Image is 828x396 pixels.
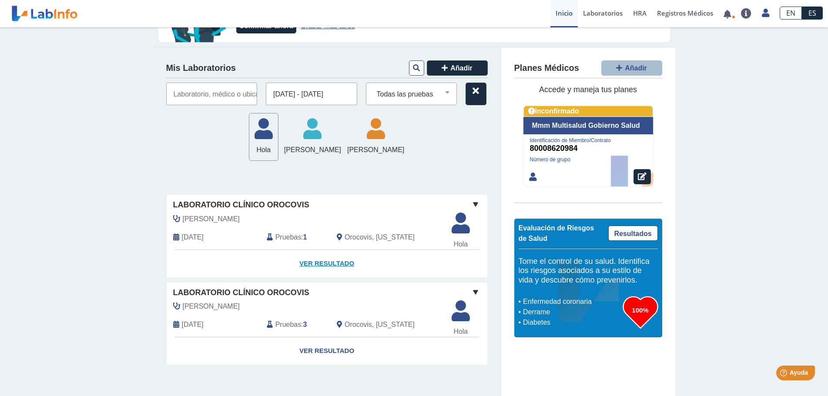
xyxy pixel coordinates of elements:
font: 3 [303,321,307,328]
span: Aponte Pagán, José [183,301,240,312]
font: Pruebas [275,233,301,241]
input: Laboratorio, médico o ubicación [166,83,258,105]
font: [DATE] [182,233,204,241]
font: Añadir [450,64,473,72]
span: Orocovis, Puerto Rico [345,319,415,330]
iframe: Lanzador de widgets de ayuda [751,362,818,386]
span: Aponte Pagán, José [183,214,240,224]
font: ES [808,8,816,18]
font: Tome el control de su salud. Identifica los riesgos asociados a su estilo de vida y descubre cómo... [519,257,650,284]
span: 15 de enero de 2025 [182,319,204,330]
font: [PERSON_NAME] [183,303,240,310]
font: Inicio [556,9,573,17]
font: HRA [633,9,647,17]
span: Orocovis, Puerto Rico [345,232,415,243]
font: Grabar más tarde [301,22,355,30]
font: Ver resultado [299,260,354,267]
span: 17 de enero de 2025 [182,232,204,243]
a: Resultados [608,226,658,241]
button: Añadir [601,60,662,76]
font: [PERSON_NAME] [347,146,404,153]
font: Planes Médicos [514,63,579,73]
font: Pruebas [275,321,301,328]
font: Añadir [625,64,647,72]
font: Evaluación de Riesgos de Salud [519,224,594,242]
font: Laboratorios [583,9,623,17]
input: Fecha(s) [266,83,357,105]
font: Orocovis, [US_STATE] [345,321,415,328]
font: : [301,321,303,328]
font: Resultados [614,230,651,237]
font: Enfermedad coronaria [523,298,592,305]
font: [PERSON_NAME] [183,215,240,223]
font: 100% [632,306,648,314]
font: Mis Laboratorios [166,63,236,73]
font: Registros Médicos [657,9,713,17]
font: Hola [453,240,468,248]
a: Ver resultado [167,250,487,277]
font: Derrame [523,308,550,316]
font: 1 [303,233,307,241]
font: Hola [453,328,468,335]
font: Laboratorio Clínico Orocovis [173,288,309,297]
font: Diabetes [523,319,550,326]
font: Hola [256,146,271,153]
button: Añadir [427,60,488,76]
a: Ver resultado [167,337,487,365]
font: Orocovis, [US_STATE] [345,233,415,241]
font: [DATE] [182,321,204,328]
font: [PERSON_NAME] [284,146,341,153]
font: Laboratorio Clínico Orocovis [173,200,309,209]
font: Ver resultado [299,347,354,354]
font: EN [786,8,795,18]
font: Accede y maneja tus planes [539,85,637,94]
font: : [301,233,303,241]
